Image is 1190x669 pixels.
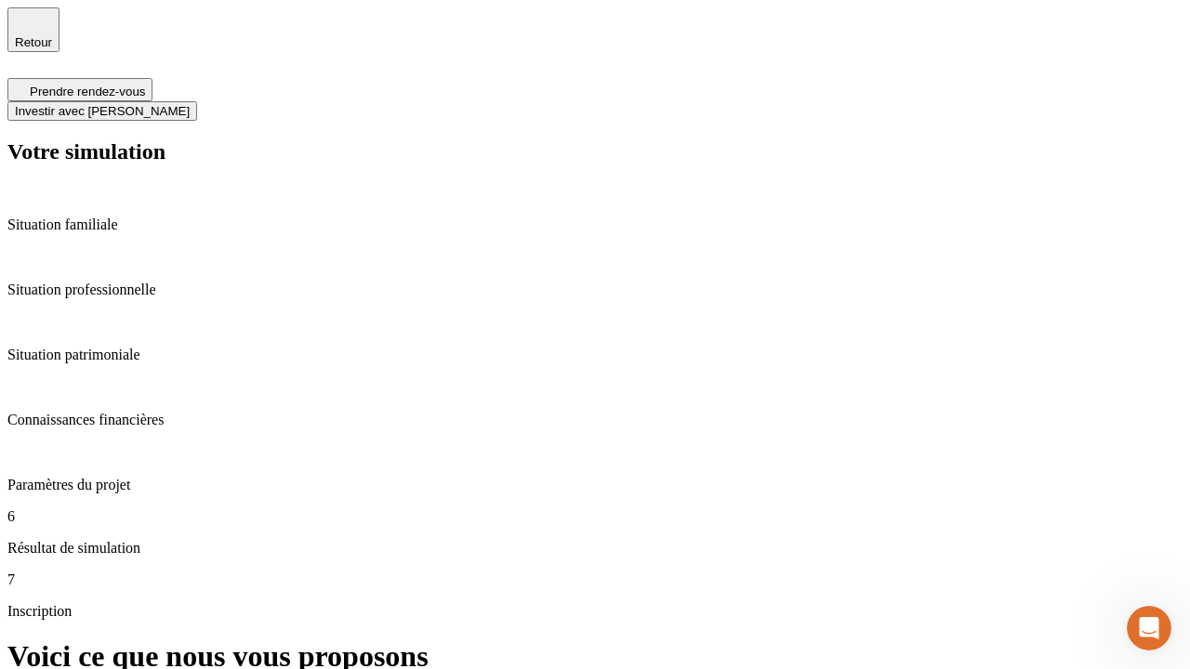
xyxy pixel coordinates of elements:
[7,282,1183,298] p: Situation professionnelle
[7,7,59,52] button: Retour
[30,85,145,98] span: Prendre rendez-vous
[7,508,1183,525] p: 6
[7,603,1183,620] p: Inscription
[7,101,197,121] button: Investir avec [PERSON_NAME]
[15,35,52,49] span: Retour
[7,78,152,101] button: Prendre rendez-vous
[7,477,1183,493] p: Paramètres du projet
[7,571,1183,588] p: 7
[7,412,1183,428] p: Connaissances financières
[7,540,1183,557] p: Résultat de simulation
[1127,606,1171,650] iframe: Intercom live chat
[15,104,190,118] span: Investir avec [PERSON_NAME]
[7,216,1183,233] p: Situation familiale
[7,139,1183,164] h2: Votre simulation
[7,347,1183,363] p: Situation patrimoniale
